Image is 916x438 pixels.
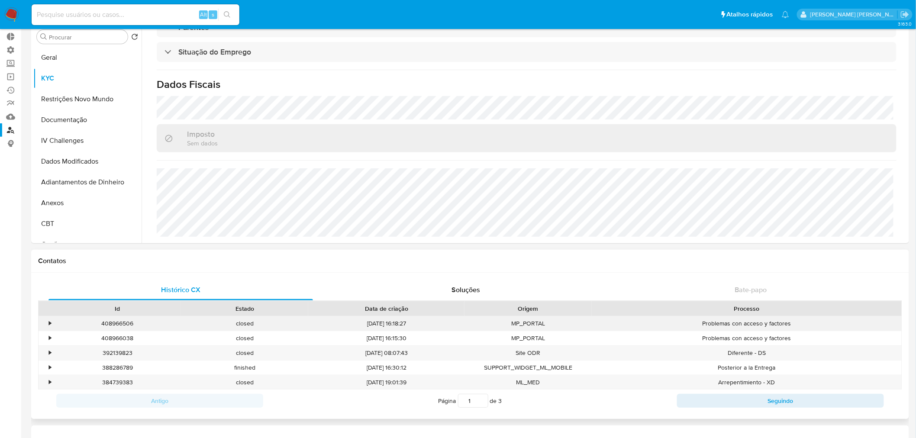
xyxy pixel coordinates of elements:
[54,316,181,331] div: 408966506
[181,361,308,375] div: finished
[308,346,464,360] div: [DATE] 08:07:43
[181,331,308,345] div: closed
[810,10,898,19] p: sabrina.lima@mercadopago.com.br
[314,304,458,313] div: Data de criação
[464,361,592,375] div: SUPPORT_WIDGET_ML_MOBILE
[592,375,902,390] div: Arrepentimiento - XD
[33,130,142,151] button: IV Challenges
[782,11,789,18] a: Notificações
[452,285,480,295] span: Soluções
[49,364,51,372] div: •
[308,316,464,331] div: [DATE] 16:18:27
[49,349,51,357] div: •
[38,257,902,265] h1: Contatos
[464,316,592,331] div: MP_PORTAL
[33,68,142,89] button: KYC
[33,151,142,172] button: Dados Modificados
[471,304,586,313] div: Origem
[308,361,464,375] div: [DATE] 16:30:12
[200,10,207,19] span: Alt
[56,394,263,408] button: Antigo
[157,42,897,62] div: Situação do Emprego
[592,361,902,375] div: Posterior a la Entrega
[464,346,592,360] div: Site ODR
[49,319,51,328] div: •
[212,10,214,19] span: s
[178,23,209,32] h3: Parentes
[54,346,181,360] div: 392139823
[49,378,51,386] div: •
[592,331,902,345] div: Problemas con acceso y factores
[898,20,912,27] span: 3.163.0
[181,316,308,331] div: closed
[54,331,181,345] div: 408966038
[439,394,502,408] span: Página de
[33,89,142,109] button: Restrições Novo Mundo
[677,394,884,408] button: Seguindo
[157,124,897,152] div: ImpostoSem dados
[54,375,181,390] div: 384739383
[218,9,236,21] button: search-icon
[181,346,308,360] div: closed
[33,172,142,193] button: Adiantamentos de Dinheiro
[33,109,142,130] button: Documentação
[33,234,142,255] button: Cartões
[187,129,218,139] h3: Imposto
[54,361,181,375] div: 388286789
[157,78,897,91] h1: Dados Fiscais
[598,304,896,313] div: Processo
[727,10,773,19] span: Atalhos rápidos
[464,331,592,345] div: MP_PORTAL
[178,47,251,57] h3: Situação do Emprego
[40,33,47,40] button: Procurar
[33,213,142,234] button: CBT
[900,10,910,19] a: Sair
[308,331,464,345] div: [DATE] 16:15:30
[499,396,502,405] span: 3
[308,375,464,390] div: [DATE] 19:01:39
[49,33,124,41] input: Procurar
[187,304,302,313] div: Estado
[60,304,175,313] div: Id
[161,285,200,295] span: Histórico CX
[187,139,218,147] p: Sem dados
[33,47,142,68] button: Geral
[32,9,239,20] input: Pesquise usuários ou casos...
[592,346,902,360] div: Diferente - DS
[33,193,142,213] button: Anexos
[181,375,308,390] div: closed
[131,33,138,43] button: Retornar ao pedido padrão
[464,375,592,390] div: ML_MED
[592,316,902,331] div: Problemas con acceso y factores
[49,334,51,342] div: •
[735,285,767,295] span: Bate-papo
